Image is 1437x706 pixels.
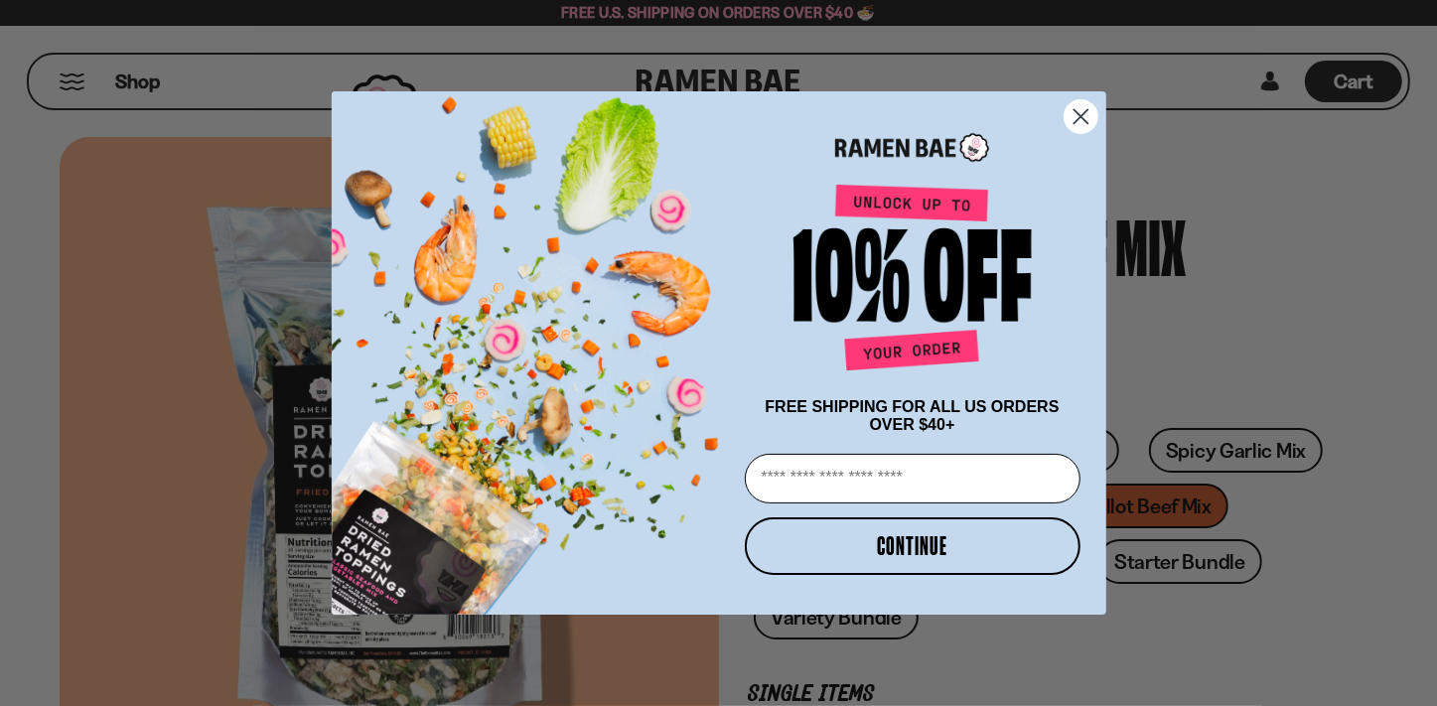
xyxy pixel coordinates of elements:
[835,131,989,164] img: Ramen Bae Logo
[789,184,1037,378] img: Unlock up to 10% off
[1064,99,1098,134] button: Close dialog
[745,517,1080,575] button: CONTINUE
[332,74,737,615] img: ce7035ce-2e49-461c-ae4b-8ade7372f32c.png
[765,398,1059,433] span: FREE SHIPPING FOR ALL US ORDERS OVER $40+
